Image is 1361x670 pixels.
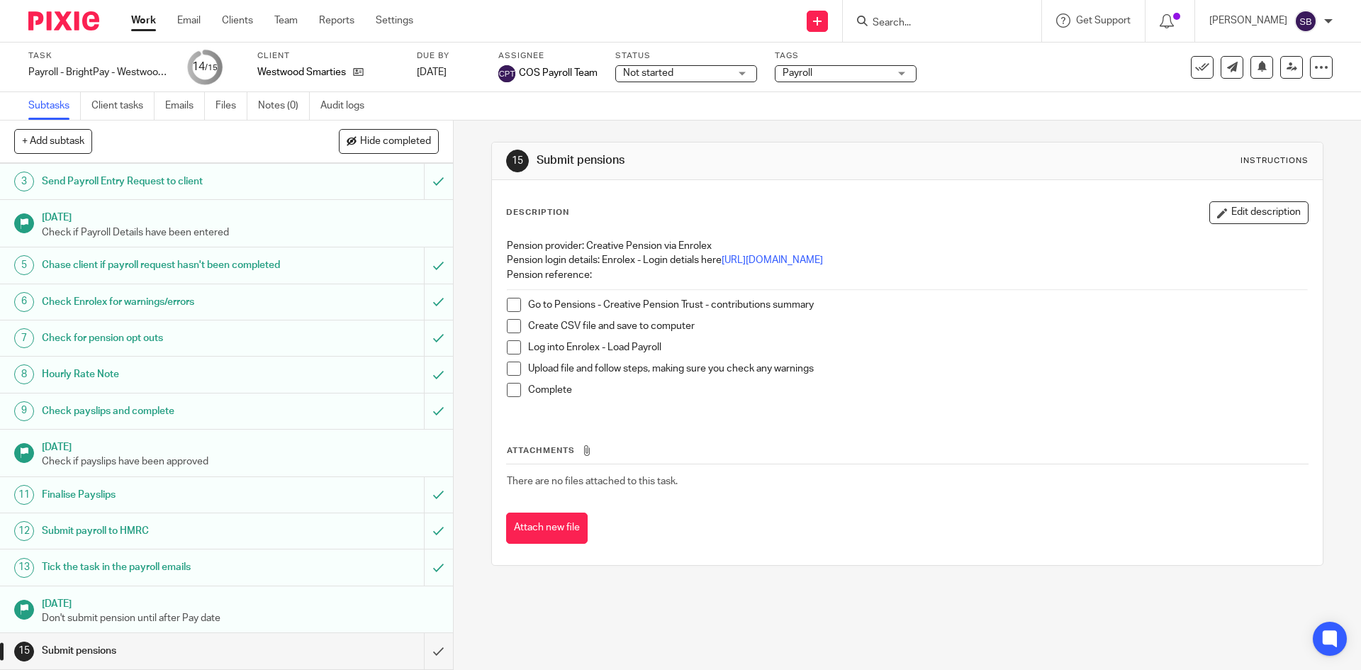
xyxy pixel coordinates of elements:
div: 12 [14,521,34,541]
label: Assignee [498,50,598,62]
div: 9 [14,401,34,421]
a: Files [215,92,247,120]
div: Payroll - BrightPay - Westwood Smarties - pay day [DATE] [28,65,170,79]
div: 8 [14,364,34,384]
div: 5 [14,255,34,275]
span: COS Payroll Team [519,66,598,80]
p: Check if payslips have been approved [42,454,439,469]
button: Attach new file [506,513,588,545]
span: [DATE] [417,67,447,77]
h1: Submit pensions [537,153,938,168]
span: Not started [623,68,673,78]
div: 15 [506,150,529,172]
p: Don't submit pension until after Pay date [42,611,439,625]
span: Payroll [783,68,812,78]
a: Reports [319,13,354,28]
a: [URL][DOMAIN_NAME] [722,255,823,265]
h1: Hourly Rate Note [42,364,287,385]
img: Pixie [28,11,99,30]
p: Description [506,207,569,218]
img: svg%3E [1294,10,1317,33]
button: Edit description [1209,201,1309,224]
button: Hide completed [339,129,439,153]
h1: Submit pensions [42,640,287,661]
p: Pension provider: Creative Pension via Enrolex [507,239,1307,253]
p: Upload file and follow steps, making sure you check any warnings [528,362,1307,376]
a: Work [131,13,156,28]
div: 13 [14,558,34,578]
div: 14 [192,59,218,75]
a: Client tasks [91,92,155,120]
a: Team [274,13,298,28]
p: Go to Pensions - Creative Pension Trust - contributions summary [528,298,1307,312]
span: There are no files attached to this task. [507,476,678,486]
p: Create CSV file and save to computer [528,319,1307,333]
a: Subtasks [28,92,81,120]
h1: Submit payroll to HMRC [42,520,287,542]
span: Hide completed [360,136,431,147]
a: Email [177,13,201,28]
h1: [DATE] [42,593,439,611]
h1: Finalise Payslips [42,484,287,506]
h1: Check Enrolex for warnings/errors [42,291,287,313]
h1: [DATE] [42,437,439,454]
p: [PERSON_NAME] [1209,13,1287,28]
a: Clients [222,13,253,28]
label: Client [257,50,399,62]
h1: Check payslips and complete [42,401,287,422]
input: Search [871,17,999,30]
img: svg%3E [498,65,515,82]
div: 6 [14,292,34,312]
h1: Send Payroll Entry Request to client [42,171,287,192]
div: 7 [14,328,34,348]
p: Pension login details: Enrolex - Login detials here [507,253,1307,267]
div: 3 [14,172,34,191]
p: Log into Enrolex - Load Payroll [528,340,1307,354]
h1: Chase client if payroll request hasn't been completed [42,255,287,276]
a: Settings [376,13,413,28]
span: Attachments [507,447,575,454]
h1: Tick the task in the payroll emails [42,557,287,578]
p: Check if Payroll Details have been entered [42,225,439,240]
h1: [DATE] [42,207,439,225]
a: Emails [165,92,205,120]
p: Westwood Smarties [257,65,346,79]
div: 11 [14,485,34,505]
label: Task [28,50,170,62]
label: Due by [417,50,481,62]
a: Audit logs [320,92,375,120]
h1: Check for pension opt outs [42,328,287,349]
a: Notes (0) [258,92,310,120]
span: Get Support [1076,16,1131,26]
button: + Add subtask [14,129,92,153]
p: Pension reference: [507,268,1307,282]
p: Complete [528,383,1307,397]
label: Status [615,50,757,62]
div: 15 [14,642,34,661]
label: Tags [775,50,917,62]
div: Instructions [1240,155,1309,167]
small: /15 [205,64,218,72]
div: Payroll - BrightPay - Westwood Smarties - pay day 25th - August 2025 [28,65,170,79]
